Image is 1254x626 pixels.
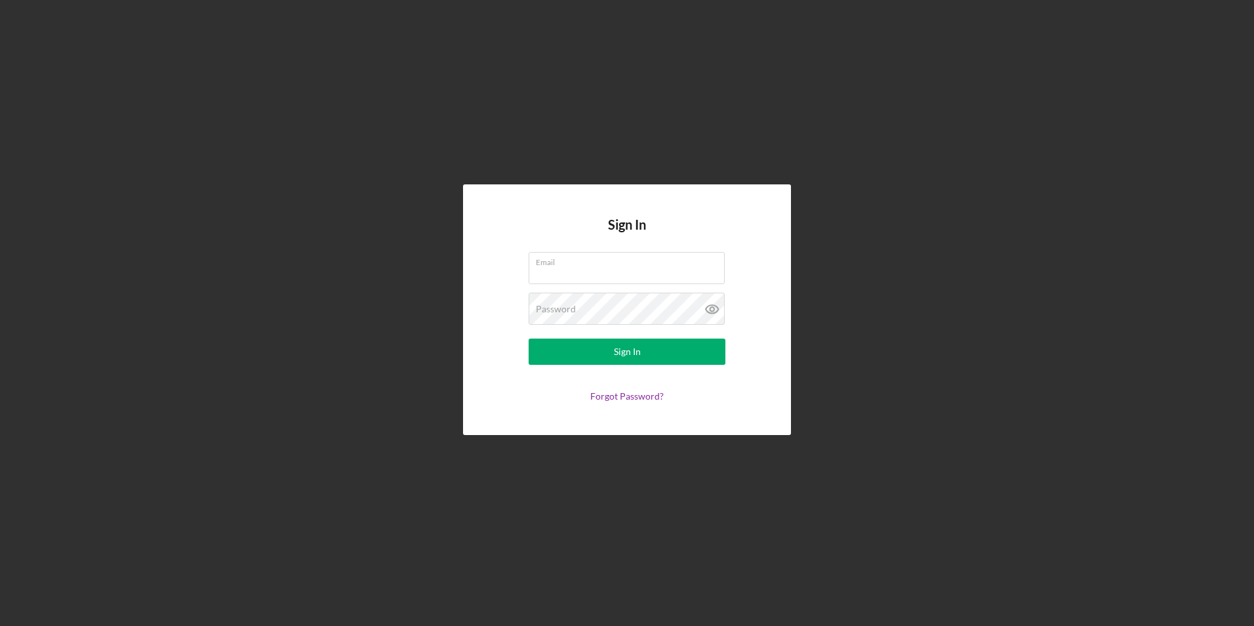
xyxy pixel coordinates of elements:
[529,339,725,365] button: Sign In
[536,304,576,314] label: Password
[614,339,641,365] div: Sign In
[608,217,646,252] h4: Sign In
[590,390,664,402] a: Forgot Password?
[536,253,725,267] label: Email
